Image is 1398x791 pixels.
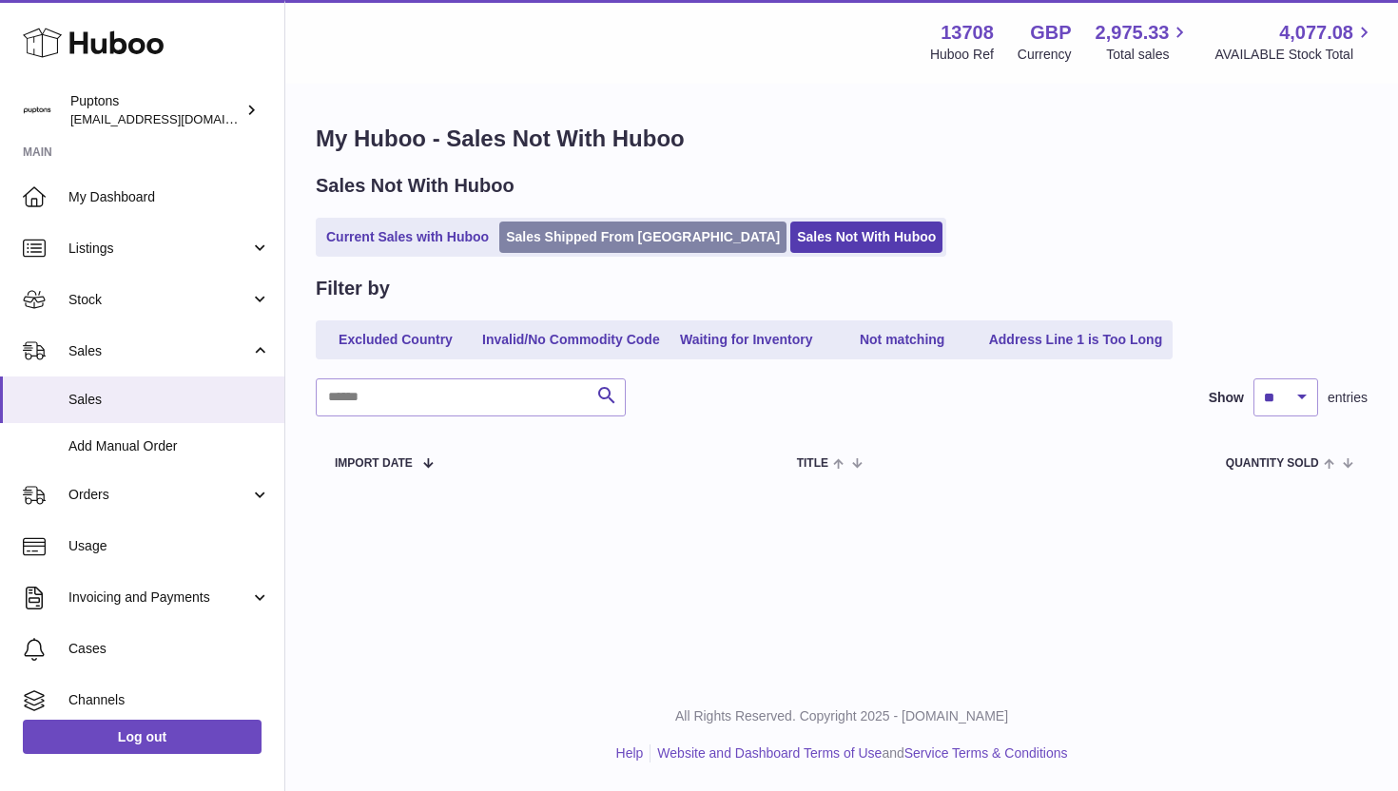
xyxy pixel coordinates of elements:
[23,96,51,125] img: hello@puptons.com
[476,324,667,356] a: Invalid/No Commodity Code
[797,457,828,470] span: Title
[616,745,644,761] a: Help
[790,222,942,253] a: Sales Not With Huboo
[316,276,390,301] h2: Filter by
[826,324,979,356] a: Not matching
[70,111,280,126] span: [EMAIL_ADDRESS][DOMAIN_NAME]
[1096,20,1170,46] span: 2,975.33
[68,391,270,409] span: Sales
[982,324,1170,356] a: Address Line 1 is Too Long
[23,720,262,754] a: Log out
[1018,46,1072,64] div: Currency
[1106,46,1191,64] span: Total sales
[70,92,242,128] div: Puptons
[335,457,413,470] span: Import date
[68,342,250,360] span: Sales
[650,744,1067,762] li: and
[1030,20,1071,46] strong: GBP
[320,222,495,253] a: Current Sales with Huboo
[904,745,1068,761] a: Service Terms & Conditions
[499,222,786,253] a: Sales Shipped From [GEOGRAPHIC_DATA]
[68,291,250,309] span: Stock
[68,240,250,258] span: Listings
[1279,20,1353,46] span: 4,077.08
[930,46,994,64] div: Huboo Ref
[1096,20,1192,64] a: 2,975.33 Total sales
[1226,457,1319,470] span: Quantity Sold
[1328,389,1368,407] span: entries
[68,537,270,555] span: Usage
[68,588,250,607] span: Invoicing and Payments
[316,124,1368,154] h1: My Huboo - Sales Not With Huboo
[68,437,270,455] span: Add Manual Order
[1209,389,1244,407] label: Show
[68,691,270,709] span: Channels
[1214,20,1375,64] a: 4,077.08 AVAILABLE Stock Total
[68,640,270,658] span: Cases
[320,324,472,356] a: Excluded Country
[1214,46,1375,64] span: AVAILABLE Stock Total
[301,707,1383,725] p: All Rights Reserved. Copyright 2025 - [DOMAIN_NAME]
[316,173,515,199] h2: Sales Not With Huboo
[68,188,270,206] span: My Dashboard
[670,324,823,356] a: Waiting for Inventory
[941,20,994,46] strong: 13708
[68,486,250,504] span: Orders
[657,745,882,761] a: Website and Dashboard Terms of Use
